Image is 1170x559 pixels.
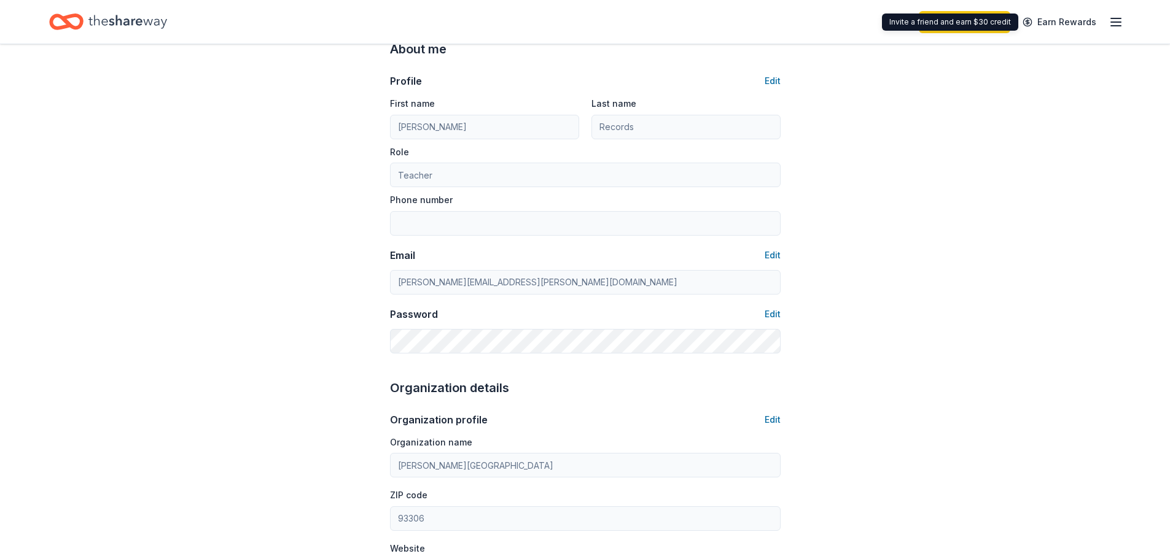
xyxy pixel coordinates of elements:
button: Edit [765,412,781,427]
button: Edit [765,248,781,263]
label: Organization name [390,436,472,449]
div: Password [390,307,438,322]
a: Earn Rewards [1015,11,1104,33]
label: Phone number [390,194,453,206]
div: Organization profile [390,412,488,427]
div: Invite a friend and earn $30 credit [882,13,1018,31]
a: Home [49,7,167,36]
label: First name [390,98,435,110]
button: Edit [765,307,781,322]
a: Start free trial [919,11,1010,33]
div: About me [390,39,781,59]
input: 12345 (U.S. only) [390,506,781,531]
button: Edit [765,74,781,88]
label: Role [390,146,409,158]
div: Organization details [390,378,781,398]
div: Profile [390,74,422,88]
label: Last name [591,98,636,110]
div: Email [390,248,415,263]
label: Website [390,542,425,555]
label: ZIP code [390,489,427,501]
